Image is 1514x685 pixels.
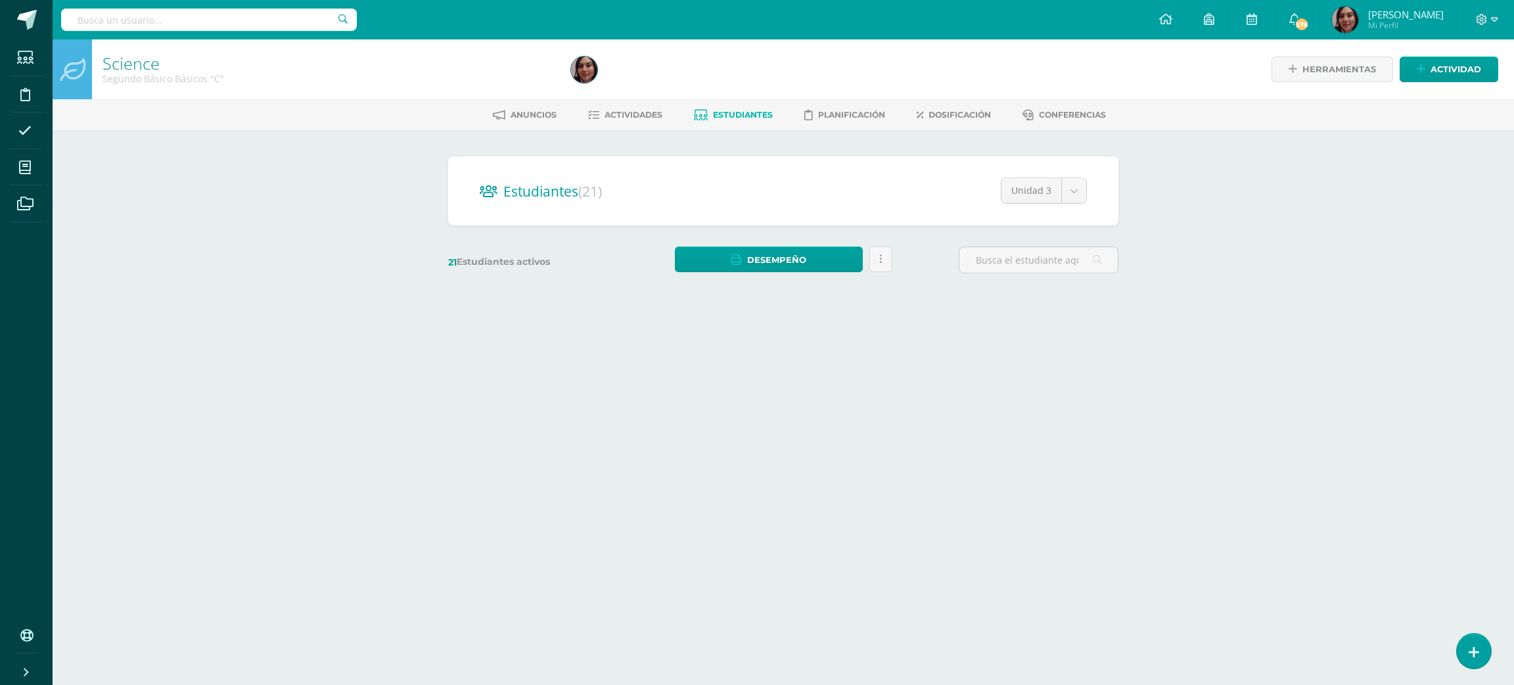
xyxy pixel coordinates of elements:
[61,9,357,31] input: Busca un usuario...
[571,57,597,83] img: 3843fb34685ba28fd29906e75e029183.png
[605,110,662,120] span: Actividades
[103,54,555,72] h1: Science
[694,105,773,126] a: Estudiantes
[1295,17,1309,32] span: 576
[448,256,608,268] label: Estudiantes activos
[959,247,1118,273] input: Busca el estudiante aquí...
[1039,110,1106,120] span: Conferencias
[503,182,602,201] span: Estudiantes
[1022,105,1106,126] a: Conferencias
[511,110,557,120] span: Anuncios
[1431,57,1481,82] span: Actividad
[493,105,557,126] a: Anuncios
[588,105,662,126] a: Actividades
[747,248,806,272] span: Desempeño
[103,52,160,74] a: Science
[1302,57,1376,82] span: Herramientas
[1011,178,1051,203] span: Unidad 3
[1400,57,1498,82] a: Actividad
[578,182,602,201] span: (21)
[675,247,862,272] a: Desempeño
[818,110,885,120] span: Planificación
[1272,57,1393,82] a: Herramientas
[1332,7,1358,33] img: 3843fb34685ba28fd29906e75e029183.png
[1368,20,1444,31] span: Mi Perfil
[917,105,991,126] a: Dosificación
[1368,8,1444,21] span: [PERSON_NAME]
[804,105,885,126] a: Planificación
[713,110,773,120] span: Estudiantes
[103,72,555,85] div: Segundo Básico Básicos 'C'
[1001,178,1086,203] a: Unidad 3
[929,110,991,120] span: Dosificación
[448,256,457,268] span: 21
